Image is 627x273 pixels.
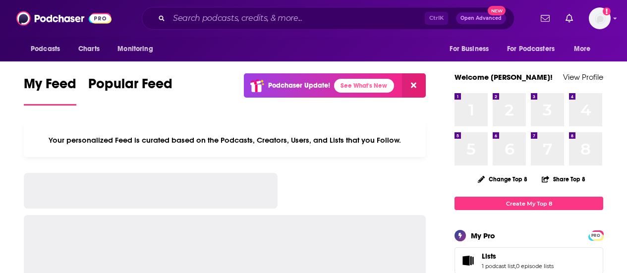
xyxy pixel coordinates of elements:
span: Podcasts [31,42,60,56]
a: 0 episode lists [516,263,554,270]
div: Search podcasts, credits, & more... [142,7,514,30]
span: , [515,263,516,270]
button: open menu [111,40,166,58]
img: User Profile [589,7,611,29]
span: New [488,6,506,15]
button: Show profile menu [589,7,611,29]
a: Create My Top 8 [455,197,603,210]
a: Lists [458,254,478,268]
button: Change Top 8 [472,173,533,185]
a: See What's New [334,79,394,93]
span: More [574,42,591,56]
span: Charts [78,42,100,56]
span: My Feed [24,75,76,98]
button: open menu [443,40,501,58]
span: Ctrl K [425,12,448,25]
a: Show notifications dropdown [537,10,554,27]
span: Lists [482,252,496,261]
svg: Add a profile image [603,7,611,15]
p: Podchaser Update! [268,81,330,90]
input: Search podcasts, credits, & more... [169,10,425,26]
span: Popular Feed [88,75,172,98]
a: Welcome [PERSON_NAME]! [455,72,553,82]
button: Open AdvancedNew [456,12,506,24]
img: Podchaser - Follow, Share and Rate Podcasts [16,9,112,28]
span: For Business [450,42,489,56]
span: Open Advanced [460,16,502,21]
button: open menu [24,40,73,58]
span: For Podcasters [507,42,555,56]
span: Logged in as mdekoning [589,7,611,29]
a: View Profile [563,72,603,82]
a: Charts [72,40,106,58]
button: open menu [501,40,569,58]
a: Show notifications dropdown [562,10,577,27]
span: Monitoring [117,42,153,56]
button: open menu [567,40,603,58]
a: 1 podcast list [482,263,515,270]
div: My Pro [471,231,495,240]
button: Share Top 8 [541,169,586,189]
a: PRO [590,231,602,239]
span: PRO [590,232,602,239]
a: Popular Feed [88,75,172,106]
a: Lists [482,252,554,261]
a: My Feed [24,75,76,106]
div: Your personalized Feed is curated based on the Podcasts, Creators, Users, and Lists that you Follow. [24,123,426,157]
